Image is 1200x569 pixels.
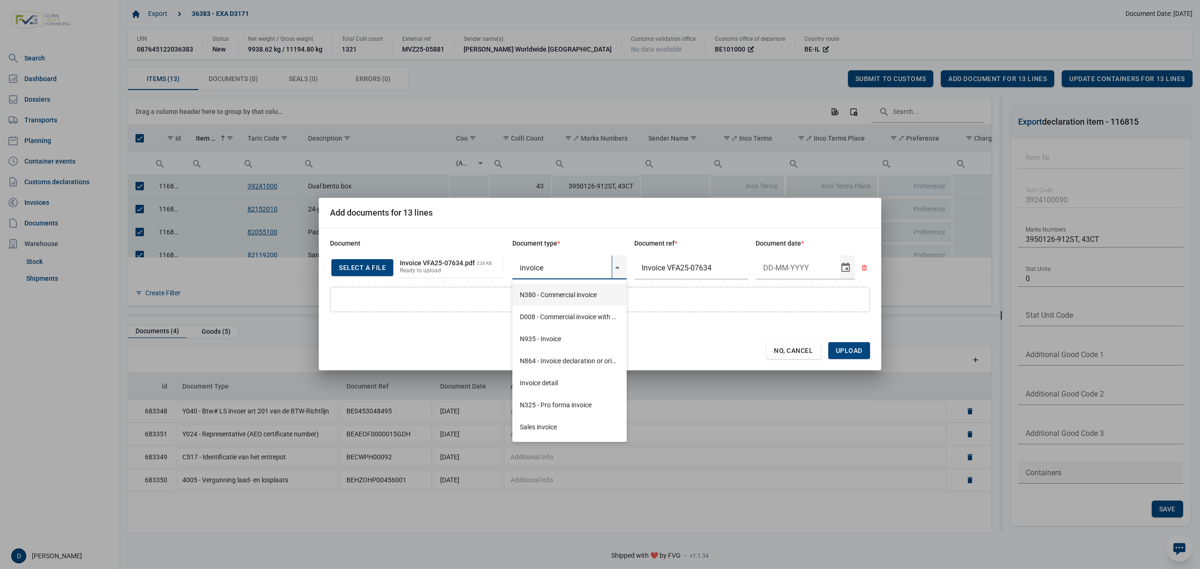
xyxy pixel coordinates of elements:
[512,306,627,328] div: D008 - Commercial invoice with a signed declaration
[512,416,627,438] div: Sales invoice
[756,240,870,248] div: Document date
[766,342,821,359] div: No, Cancel
[512,284,627,438] div: Items
[400,260,475,268] div: Invoice VFA25-07634.pdf
[512,394,627,416] div: N325 - Pro forma invoice
[331,259,393,276] div: Select a file
[840,255,851,280] div: Select
[512,255,612,280] input: Document type
[512,328,627,350] div: N935 - Invoice
[512,350,627,372] div: N864 - Invoice declaration or origin declaration
[512,284,627,306] div: N380 - Commercial invoice
[330,287,870,312] div: Add new line
[836,347,862,354] span: Upload
[612,255,623,280] div: Select
[828,342,870,359] div: Upload
[756,255,840,280] input: Document date
[512,372,627,394] div: Invoice detail
[512,280,627,442] div: Dropdown
[774,347,813,354] span: No, Cancel
[330,240,505,248] div: Document
[512,240,627,248] div: Document type
[634,255,749,280] input: Document ref
[400,268,441,275] div: Ready to upload
[330,207,433,218] div: Add documents for 13 lines
[634,240,749,248] div: Document ref
[477,260,492,268] div: 228 KB
[339,264,386,271] span: Select a file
